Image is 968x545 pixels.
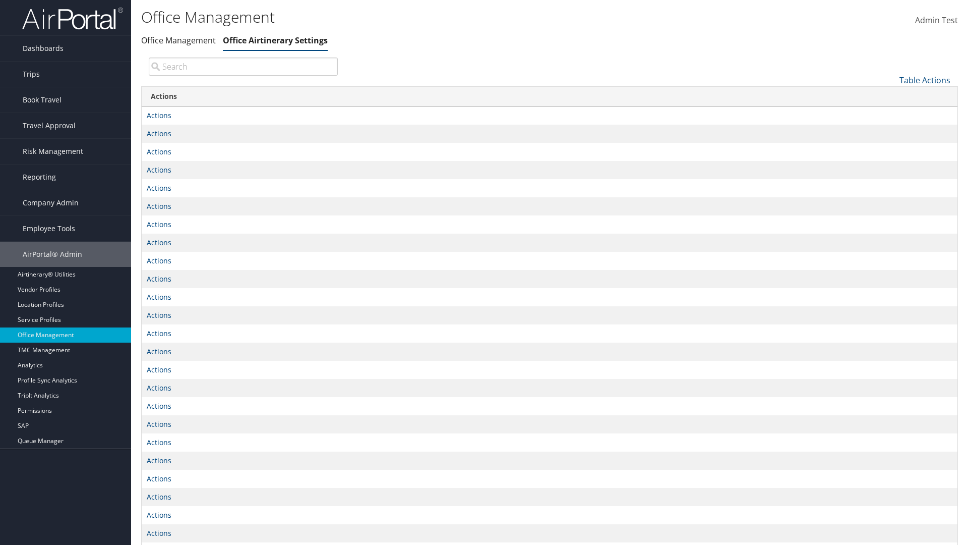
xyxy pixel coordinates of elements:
[915,5,958,36] a: Admin Test
[915,15,958,26] span: Admin Test
[142,87,957,106] th: Actions
[23,113,76,138] span: Travel Approval
[149,58,338,76] input: Search
[147,310,171,320] a: Actions
[23,62,40,87] span: Trips
[147,165,171,175] a: Actions
[141,7,686,28] h1: Office Management
[899,75,950,86] a: Table Actions
[23,165,56,190] span: Reporting
[147,274,171,284] a: Actions
[22,7,123,30] img: airportal-logo.png
[147,528,171,538] a: Actions
[147,474,171,483] a: Actions
[147,492,171,502] a: Actions
[147,401,171,411] a: Actions
[23,36,64,61] span: Dashboards
[147,147,171,156] a: Actions
[147,419,171,429] a: Actions
[147,183,171,193] a: Actions
[141,35,216,46] a: Office Management
[147,438,171,447] a: Actions
[147,220,171,229] a: Actions
[147,256,171,265] a: Actions
[147,329,171,338] a: Actions
[23,87,62,113] span: Book Travel
[147,347,171,356] a: Actions
[147,238,171,247] a: Actions
[23,190,79,215] span: Company Admin
[147,456,171,465] a: Actions
[147,129,171,138] a: Actions
[147,292,171,302] a: Actions
[147,510,171,520] a: Actions
[147,111,171,120] a: Actions
[223,35,328,46] a: Office Airtinerary Settings
[147,383,171,393] a: Actions
[23,216,75,241] span: Employee Tools
[23,242,82,267] span: AirPortal® Admin
[147,201,171,211] a: Actions
[23,139,83,164] span: Risk Management
[147,365,171,374] a: Actions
